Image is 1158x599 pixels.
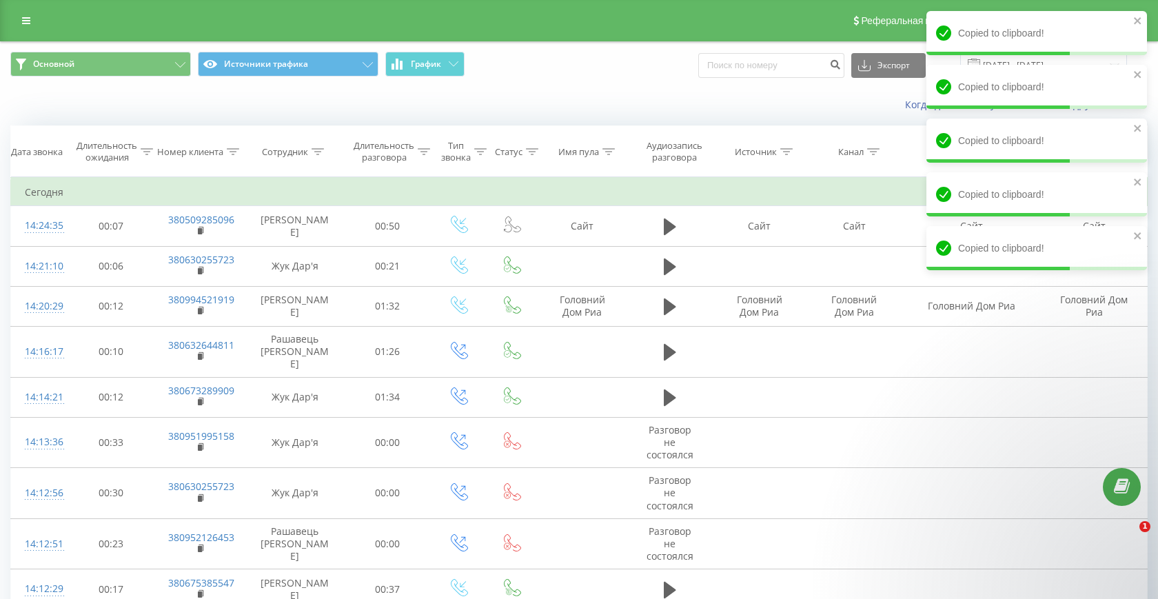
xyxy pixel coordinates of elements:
[926,11,1147,55] div: Copied to clipboard!
[168,338,234,352] a: 380632644811
[25,384,53,411] div: 14:14:21
[25,212,53,239] div: 14:24:35
[67,417,154,468] td: 00:33
[838,146,864,158] div: Канал
[1133,69,1143,82] button: close
[245,518,343,569] td: Рашавець [PERSON_NAME]
[262,146,308,158] div: Сотрудник
[168,429,234,443] a: 380951995158
[698,53,844,78] input: Поиск по номеру
[77,140,137,163] div: Длительность ожидания
[495,146,522,158] div: Статус
[344,468,431,519] td: 00:00
[168,384,234,397] a: 380673289909
[67,518,154,569] td: 00:23
[33,59,74,70] span: Основной
[245,286,343,326] td: [PERSON_NAME]
[926,172,1147,216] div: Copied to clipboard!
[168,293,234,306] a: 380994521919
[25,293,53,320] div: 14:20:29
[168,253,234,266] a: 380630255723
[344,206,431,246] td: 00:50
[245,206,343,246] td: [PERSON_NAME]
[905,98,1148,111] a: Когда данные могут отличаться от других систем
[354,140,414,163] div: Длительность разговора
[640,140,709,163] div: Аудиозапись разговора
[537,206,628,246] td: Сайт
[1133,123,1143,136] button: close
[245,468,343,519] td: Жук Дар'я
[344,326,431,377] td: 01:26
[537,286,628,326] td: Головний Дом Риа
[25,531,53,558] div: 14:12:51
[861,15,974,26] span: Реферальная программа
[168,213,234,226] a: 380509285096
[25,253,53,280] div: 14:21:10
[344,518,431,569] td: 00:00
[1133,15,1143,28] button: close
[712,206,806,246] td: Сайт
[67,286,154,326] td: 00:12
[67,377,154,417] td: 00:12
[344,417,431,468] td: 00:00
[11,179,1148,206] td: Сегодня
[67,468,154,519] td: 00:30
[11,146,63,158] div: Дата звонка
[851,53,926,78] button: Экспорт
[735,146,777,158] div: Источник
[1133,176,1143,190] button: close
[168,480,234,493] a: 380630255723
[926,119,1147,163] div: Copied to clipboard!
[926,226,1147,270] div: Copied to clipboard!
[344,377,431,417] td: 01:34
[157,146,223,158] div: Номер клиента
[25,338,53,365] div: 14:16:17
[344,286,431,326] td: 01:32
[1139,521,1150,532] span: 1
[1133,230,1143,243] button: close
[25,480,53,507] div: 14:12:56
[647,474,693,511] span: Разговор не состоялся
[245,377,343,417] td: Жук Дар'я
[902,206,1042,246] td: Сайт
[168,576,234,589] a: 380675385547
[245,246,343,286] td: Жук Дар'я
[344,246,431,286] td: 00:21
[806,286,901,326] td: Головний Дом Риа
[558,146,599,158] div: Имя пула
[441,140,471,163] div: Тип звонка
[67,206,154,246] td: 00:07
[67,246,154,286] td: 00:06
[245,326,343,377] td: Рашавець [PERSON_NAME]
[168,531,234,544] a: 380952126453
[926,65,1147,109] div: Copied to clipboard!
[806,206,901,246] td: Сайт
[198,52,378,77] button: Источники трафика
[245,417,343,468] td: Жук Дар'я
[1111,521,1144,554] iframe: Intercom live chat
[10,52,191,77] button: Основной
[67,326,154,377] td: 00:10
[647,525,693,562] span: Разговор не состоялся
[411,59,441,69] span: График
[712,286,806,326] td: Головний Дом Риа
[647,423,693,461] span: Разговор не состоялся
[25,429,53,456] div: 14:13:36
[385,52,465,77] button: График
